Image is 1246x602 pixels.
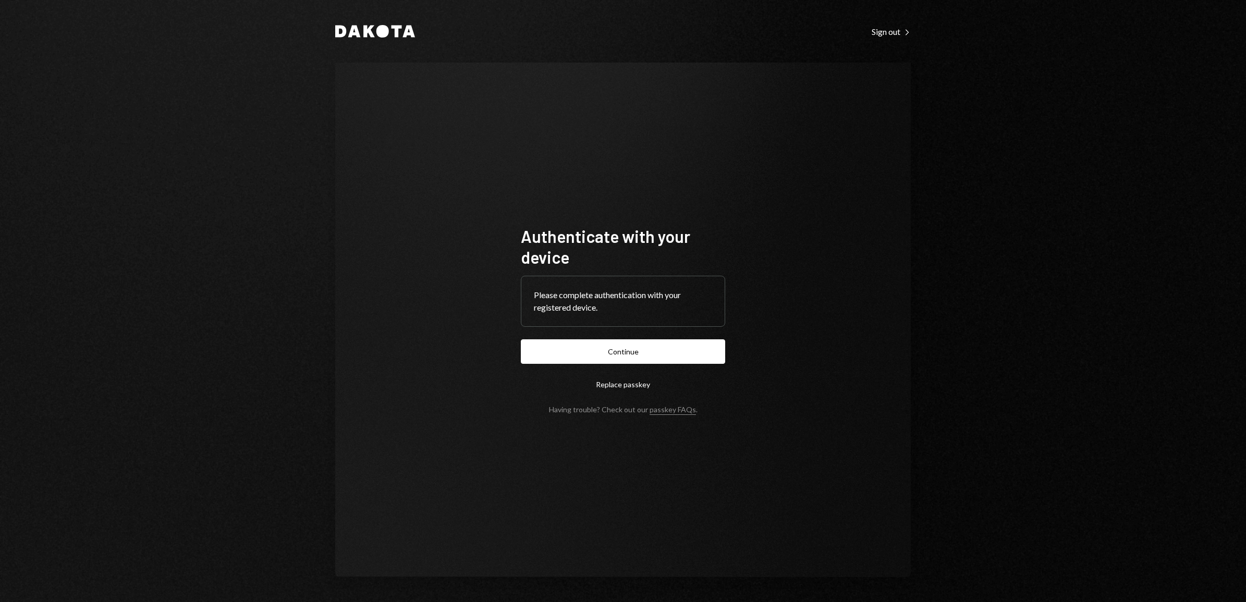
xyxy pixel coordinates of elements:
[521,372,725,397] button: Replace passkey
[549,405,698,414] div: Having trouble? Check out our .
[872,26,911,37] a: Sign out
[872,27,911,37] div: Sign out
[534,289,712,314] div: Please complete authentication with your registered device.
[521,226,725,267] h1: Authenticate with your device
[650,405,696,415] a: passkey FAQs
[521,339,725,364] button: Continue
